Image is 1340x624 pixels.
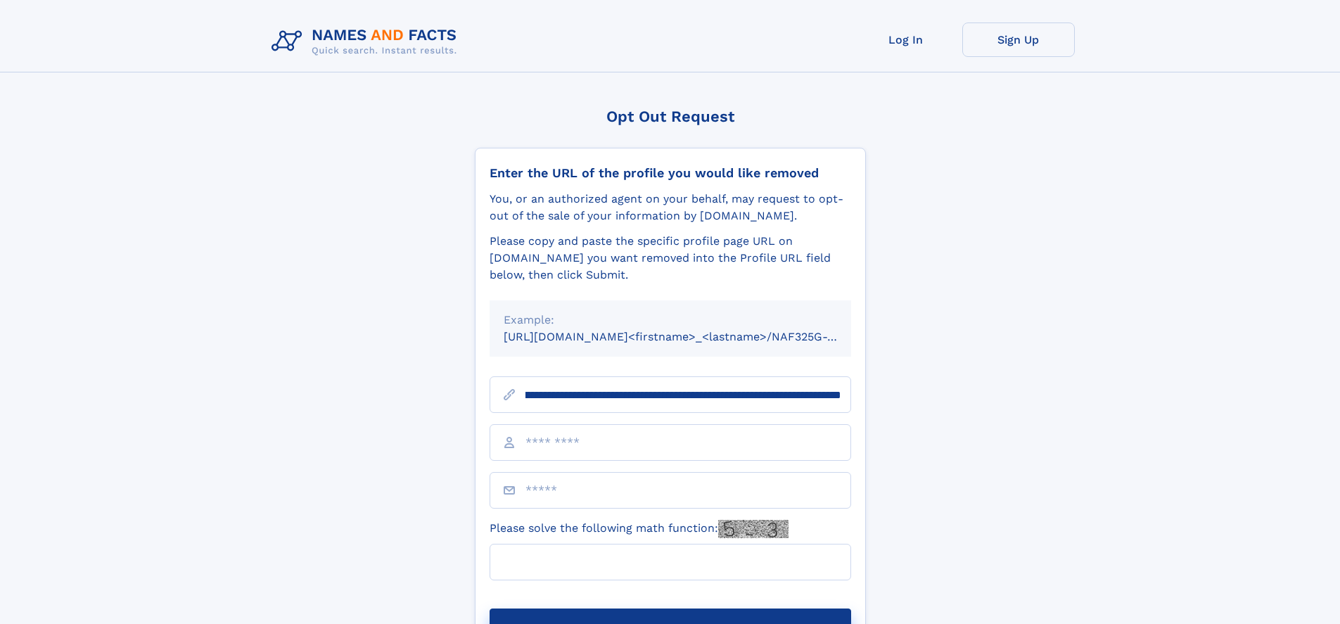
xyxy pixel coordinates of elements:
[962,23,1075,57] a: Sign Up
[504,330,878,343] small: [URL][DOMAIN_NAME]<firstname>_<lastname>/NAF325G-xxxxxxxx
[490,165,851,181] div: Enter the URL of the profile you would like removed
[475,108,866,125] div: Opt Out Request
[266,23,468,61] img: Logo Names and Facts
[504,312,837,329] div: Example:
[490,233,851,284] div: Please copy and paste the specific profile page URL on [DOMAIN_NAME] you want removed into the Pr...
[490,520,789,538] label: Please solve the following math function:
[850,23,962,57] a: Log In
[490,191,851,224] div: You, or an authorized agent on your behalf, may request to opt-out of the sale of your informatio...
